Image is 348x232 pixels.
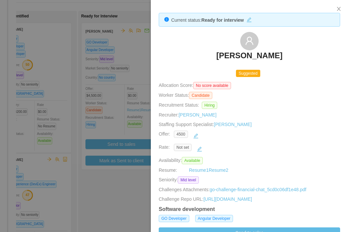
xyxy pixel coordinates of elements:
span: Current status: [171,17,201,23]
span: Challenges Attachments: [159,186,210,193]
span: GO Developer [159,215,189,222]
i: icon: user [245,36,254,45]
a: [URL][DOMAIN_NAME] [203,196,252,202]
span: Mid level [178,176,198,184]
a: Resume2 [209,167,228,174]
a: [PERSON_NAME] [214,122,252,127]
span: Allocation Score: [159,83,193,88]
button: icon: edit [194,144,205,154]
span: Seniority: [159,176,178,184]
span: Availability: [159,158,205,163]
strong: Ready for interview [201,17,244,23]
i: icon: info-circle [164,17,169,22]
strong: Software development [159,206,215,212]
span: Recruiter: [159,112,217,117]
span: Resume: [159,168,177,173]
a: Resume1 [189,167,209,174]
span: 4500 [174,131,188,138]
span: Hiring [202,102,217,109]
span: Challenge Repo URL: [159,196,203,203]
a: [PERSON_NAME] [216,50,282,65]
button: icon: edit [244,16,254,22]
span: Recruitment Status: [159,102,199,108]
span: No score available [193,82,231,89]
span: Staffing Support Specialist: [159,122,252,127]
span: Not set [174,144,192,151]
button: icon: edit [191,131,201,141]
span: Available [182,157,203,164]
a: go-challenge-financial-chat_5cd0c06df1e48.pdf [210,187,306,192]
span: Angular Developer [195,215,233,222]
span: Suggested [236,70,260,77]
span: Candidate [189,92,212,99]
a: [PERSON_NAME] [179,112,217,117]
span: Worker Status: [159,92,189,98]
h3: [PERSON_NAME] [216,50,282,61]
i: icon: close [336,6,341,12]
